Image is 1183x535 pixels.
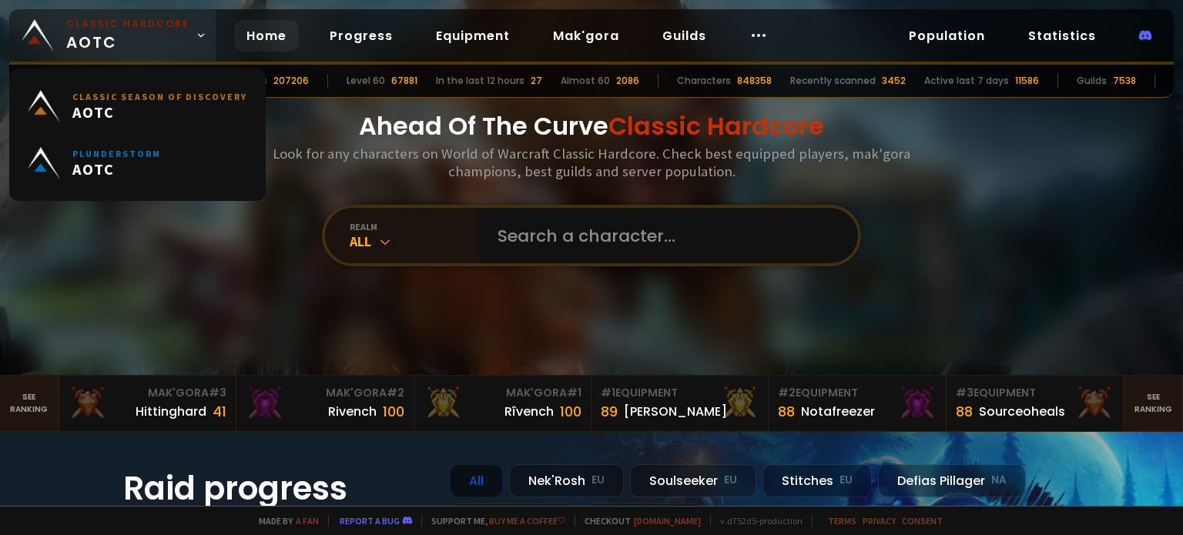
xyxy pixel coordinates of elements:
[123,464,431,513] h1: Raid progress
[266,145,917,180] h3: Look for any characters on World of Warcraft Classic Hardcore. Check best equipped players, mak'g...
[947,376,1124,431] a: #3Equipment88Sourceoheals
[902,515,943,527] a: Consent
[488,208,839,263] input: Search a character...
[18,135,256,192] a: PlunderstormAOTC
[213,401,226,422] div: 41
[724,473,737,488] small: EU
[650,20,719,52] a: Guilds
[250,515,319,527] span: Made by
[69,385,226,401] div: Mak'Gora
[991,473,1007,488] small: NA
[234,20,299,52] a: Home
[509,464,624,497] div: Nek'Rosh
[72,91,247,102] small: Classic Season of Discovery
[1124,376,1183,431] a: Seeranking
[778,385,796,400] span: # 2
[575,515,701,527] span: Checkout
[296,515,319,527] a: a fan
[924,74,1009,88] div: Active last 7 days
[328,402,377,421] div: Rivench
[762,464,872,497] div: Stitches
[424,20,522,52] a: Equipment
[591,376,769,431] a: #1Equipment89[PERSON_NAME]
[979,402,1065,421] div: Sourceoheals
[624,402,727,421] div: [PERSON_NAME]
[450,464,503,497] div: All
[601,401,618,422] div: 89
[737,74,772,88] div: 848358
[561,74,610,88] div: Almost 60
[350,221,479,232] div: realm
[616,74,639,88] div: 2086
[72,102,247,122] span: AOTC
[896,20,997,52] a: Population
[956,401,973,422] div: 88
[828,515,856,527] a: Terms
[801,402,875,421] div: Notafreezer
[504,402,554,421] div: Rîvench
[634,515,701,527] a: [DOMAIN_NAME]
[630,464,756,497] div: Soulseeker
[882,74,906,88] div: 3452
[560,401,581,422] div: 100
[601,385,615,400] span: # 1
[66,17,189,54] span: AOTC
[414,376,591,431] a: Mak'Gora#1Rîvench100
[317,20,405,52] a: Progress
[350,232,479,250] div: All
[436,74,524,88] div: In the last 12 hours
[1077,74,1107,88] div: Guilds
[383,401,404,422] div: 100
[1015,74,1039,88] div: 11586
[778,401,795,422] div: 88
[839,473,853,488] small: EU
[778,385,936,401] div: Equipment
[541,20,632,52] a: Mak'gora
[359,108,824,145] h1: Ahead Of The Curve
[136,402,206,421] div: Hittinghard
[72,159,161,179] span: AOTC
[531,74,542,88] div: 27
[387,385,404,400] span: # 2
[956,385,1114,401] div: Equipment
[9,9,216,62] a: Classic HardcoreAOTC
[59,376,236,431] a: Mak'Gora#3Hittinghard41
[236,376,414,431] a: Mak'Gora#2Rivench100
[591,473,605,488] small: EU
[878,464,1026,497] div: Defias Pillager
[424,385,581,401] div: Mak'Gora
[1016,20,1108,52] a: Statistics
[601,385,759,401] div: Equipment
[391,74,417,88] div: 67881
[421,515,565,527] span: Support me,
[347,74,385,88] div: Level 60
[567,385,581,400] span: # 1
[1113,74,1136,88] div: 7538
[863,515,896,527] a: Privacy
[790,74,876,88] div: Recently scanned
[677,74,731,88] div: Characters
[72,148,161,159] small: Plunderstorm
[246,385,404,401] div: Mak'Gora
[769,376,946,431] a: #2Equipment88Notafreezer
[608,109,824,143] span: Classic Hardcore
[18,78,256,135] a: Classic Season of DiscoveryAOTC
[956,385,974,400] span: # 3
[340,515,400,527] a: Report a bug
[209,385,226,400] span: # 3
[489,515,565,527] a: Buy me a coffee
[273,74,309,88] div: 207206
[710,515,803,527] span: v. d752d5 - production
[66,17,189,31] small: Classic Hardcore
